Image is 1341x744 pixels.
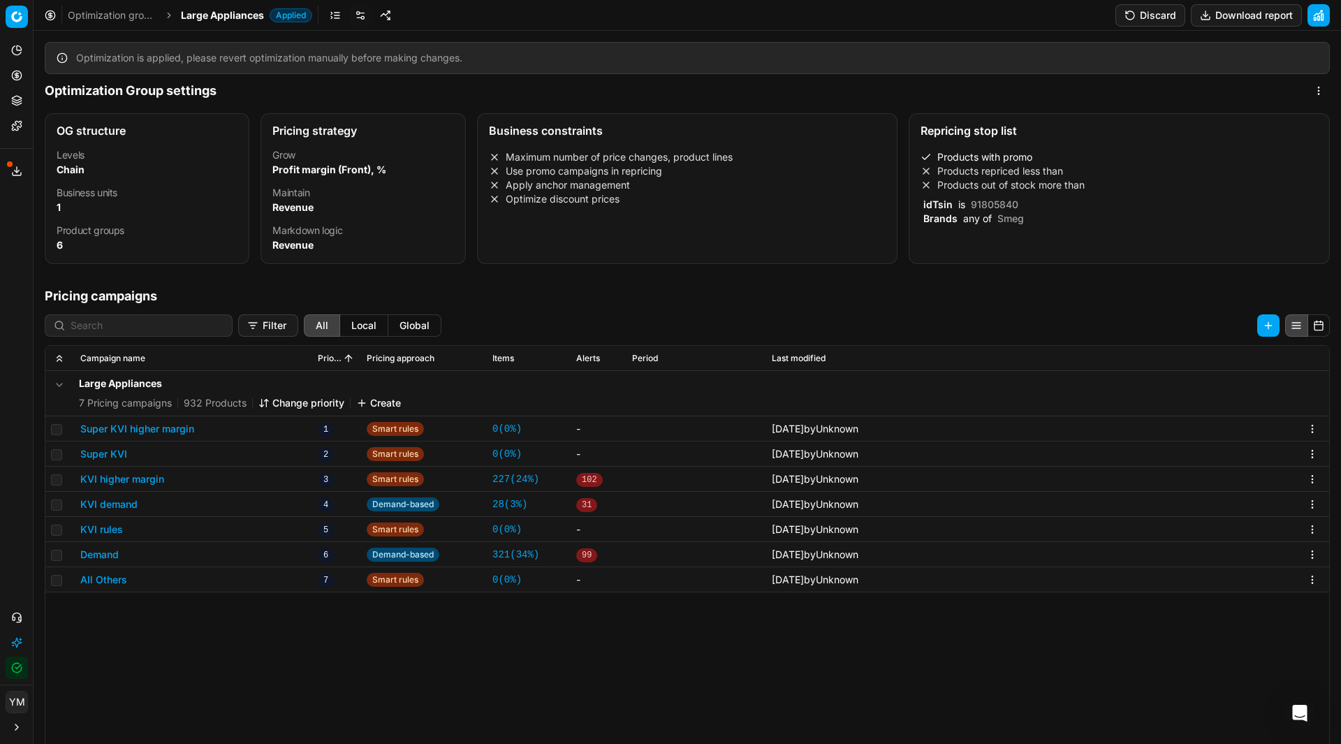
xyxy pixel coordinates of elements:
[80,422,194,436] button: Super KVI higher margin
[367,523,424,537] span: Smart rules
[772,498,804,510] span: [DATE]
[1283,696,1317,730] div: Open Intercom Messenger
[772,574,804,585] span: [DATE]
[45,81,217,101] h1: Optimization Group settings
[79,377,401,391] h5: Large Appliances
[57,201,61,213] strong: 1
[318,423,334,437] span: 1
[772,447,858,461] div: by Unknown
[272,226,453,235] dt: Markdown logic
[367,422,424,436] span: Smart rules
[772,422,858,436] div: by Unknown
[318,498,334,512] span: 4
[367,353,434,364] span: Pricing approach
[51,350,68,367] button: Expand all
[80,497,138,511] button: KVI demand
[34,286,1341,306] h1: Pricing campaigns
[492,548,539,562] a: 321(34%)
[921,178,1318,192] li: Products out of stock more than
[57,163,85,175] strong: Chain
[80,523,123,537] button: KVI rules
[576,548,597,562] span: 99
[76,51,1318,65] div: Optimization is applied, please revert optimization manually before making changes.
[772,573,858,587] div: by Unknown
[492,447,522,461] a: 0(0%)
[80,548,119,562] button: Demand
[6,691,28,713] button: YM
[272,125,453,136] div: Pricing strategy
[318,548,334,562] span: 6
[576,353,600,364] span: Alerts
[921,212,960,224] span: Brands
[6,692,27,713] span: YM
[57,226,237,235] dt: Product groups
[238,314,298,337] button: Filter
[80,472,164,486] button: KVI higher margin
[772,448,804,460] span: [DATE]
[318,473,334,487] span: 3
[272,163,386,175] strong: Profit margin (Front), %
[68,8,157,22] a: Optimization groups
[489,192,886,206] li: Optimize discount prices
[492,523,522,537] a: 0(0%)
[57,150,237,160] dt: Levels
[340,314,388,337] button: local
[318,523,334,537] span: 5
[772,548,858,562] div: by Unknown
[57,239,63,251] strong: 6
[772,523,804,535] span: [DATE]
[1115,4,1185,27] button: Discard
[492,497,527,511] a: 28(3%)
[995,212,1027,224] span: Smeg
[80,573,127,587] button: All Others
[388,314,441,337] button: global
[342,351,356,365] button: Sorted by Priority ascending
[571,517,626,542] td: -
[489,150,886,164] li: Maximum number of price changes, product lines
[576,473,603,487] span: 102
[571,567,626,592] td: -
[57,125,237,136] div: OG structure
[632,353,658,364] span: Period
[367,573,424,587] span: Smart rules
[772,423,804,435] span: [DATE]
[318,353,342,364] span: Priority
[80,447,127,461] button: Super KVI
[1191,4,1302,27] button: Download report
[489,164,886,178] li: Use promo campaigns in repricing
[955,198,968,210] span: is
[772,497,858,511] div: by Unknown
[258,396,344,410] button: Change priority
[184,396,247,410] span: 932 Products
[367,472,424,486] span: Smart rules
[318,448,334,462] span: 2
[68,8,312,22] nav: breadcrumb
[571,416,626,442] td: -
[968,198,1021,210] span: 91805840
[71,319,223,333] input: Search
[367,447,424,461] span: Smart rules
[272,188,453,198] dt: Maintain
[492,353,514,364] span: Items
[79,396,172,410] span: 7 Pricing campaigns
[367,497,439,511] span: Demand-based
[304,314,340,337] button: all
[492,573,522,587] a: 0(0%)
[489,178,886,192] li: Apply anchor management
[181,8,312,22] span: Large AppliancesApplied
[921,164,1318,178] li: Products repriced less than
[576,498,597,512] span: 31
[921,125,1318,136] div: Repricing stop list
[318,574,334,588] span: 7
[181,8,264,22] span: Large Appliances
[921,198,955,210] span: idTsin
[772,548,804,560] span: [DATE]
[772,473,804,485] span: [DATE]
[492,422,522,436] a: 0(0%)
[57,188,237,198] dt: Business units
[80,353,145,364] span: Campaign name
[270,8,312,22] span: Applied
[772,353,826,364] span: Last modified
[367,548,439,562] span: Demand-based
[272,201,314,213] strong: Revenue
